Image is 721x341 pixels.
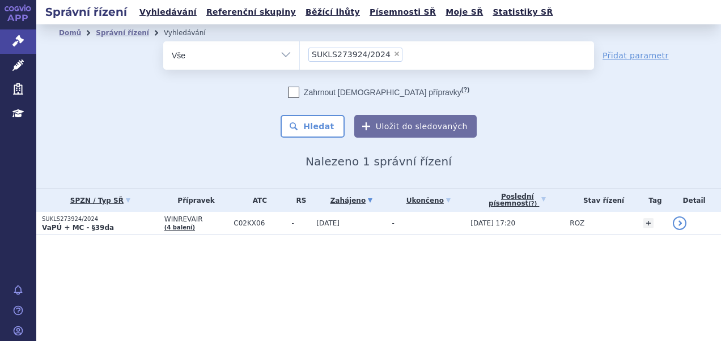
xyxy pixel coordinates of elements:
a: Vyhledávání [136,5,200,20]
a: Zahájeno [316,193,386,208]
span: - [392,219,394,227]
a: Domů [59,29,81,37]
span: ROZ [570,219,584,227]
span: [DATE] [316,219,340,227]
th: RS [286,189,311,212]
a: detail [673,216,686,230]
a: SPZN / Typ SŘ [42,193,159,208]
h2: Správní řízení [36,4,136,20]
p: SUKLS273924/2024 [42,215,159,223]
a: Moje SŘ [442,5,486,20]
span: SUKLS273924/2024 [312,50,391,58]
button: Uložit do sledovaných [354,115,477,138]
th: Stav řízení [564,189,637,212]
strong: VaPÚ + MC - §39da [42,224,114,232]
span: - [292,219,311,227]
a: + [643,218,654,228]
label: Zahrnout [DEMOGRAPHIC_DATA] přípravky [288,87,469,98]
a: Statistiky SŘ [489,5,556,20]
abbr: (?) [528,201,537,207]
span: × [393,50,400,57]
input: SUKLS273924/2024 [406,47,412,61]
li: Vyhledávání [164,24,220,41]
th: Tag [638,189,667,212]
th: Detail [667,189,721,212]
a: Běžící lhůty [302,5,363,20]
span: C02KX06 [234,219,286,227]
th: Přípravek [159,189,228,212]
th: ATC [228,189,286,212]
span: [DATE] 17:20 [470,219,515,227]
span: WINREVAIR [164,215,228,223]
a: Referenční skupiny [203,5,299,20]
a: Přidat parametr [603,50,669,61]
span: Nalezeno 1 správní řízení [306,155,452,168]
a: Správní řízení [96,29,149,37]
a: Poslednípísemnost(?) [470,189,564,212]
a: Písemnosti SŘ [366,5,439,20]
a: (4 balení) [164,224,195,231]
abbr: (?) [461,86,469,93]
a: Ukončeno [392,193,465,208]
button: Hledat [281,115,345,138]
